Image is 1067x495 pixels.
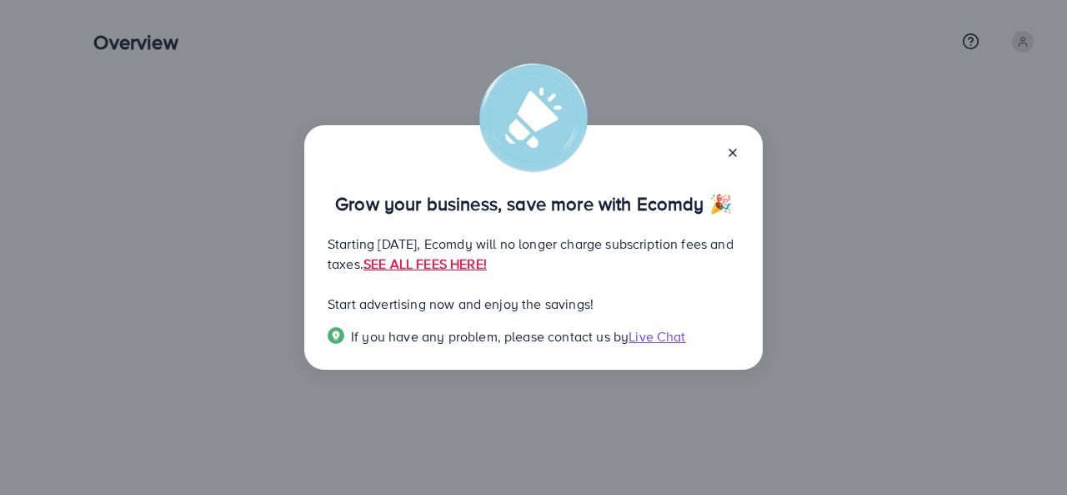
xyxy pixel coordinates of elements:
img: Popup guide [328,327,344,344]
span: If you have any problem, please contact us by [351,327,629,346]
p: Starting [DATE], Ecomdy will no longer charge subscription fees and taxes. [328,234,739,274]
p: Start advertising now and enjoy the savings! [328,294,739,314]
span: Live Chat [629,327,685,346]
a: SEE ALL FEES HERE! [363,255,487,273]
p: Grow your business, save more with Ecomdy 🎉 [328,194,739,214]
img: alert [479,63,588,172]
